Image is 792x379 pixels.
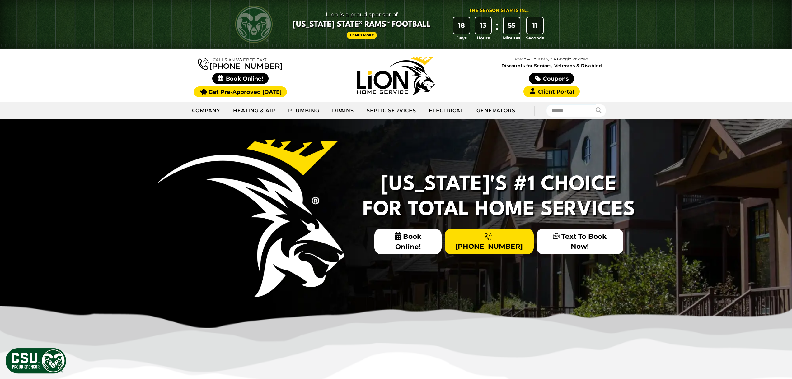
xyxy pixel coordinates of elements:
[529,73,574,84] a: Coupons
[504,17,520,34] div: 55
[198,57,283,70] a: [PHONE_NUMBER]
[326,103,361,118] a: Drains
[360,103,422,118] a: Septic Services
[526,35,544,41] span: Seconds
[503,35,520,41] span: Minutes
[527,17,543,34] div: 11
[293,20,431,30] span: [US_STATE] State® Rams™ Football
[477,35,490,41] span: Hours
[470,103,522,118] a: Generators
[494,17,500,41] div: :
[522,102,546,119] div: |
[235,6,273,43] img: CSU Rams logo
[523,86,579,97] a: Client Portal
[347,32,377,39] a: Learn More
[537,229,623,254] a: Text To Book Now!
[423,103,471,118] a: Electrical
[475,63,628,68] span: Discounts for Seniors, Veterans & Disabled
[293,10,431,20] span: Lion is a proud sponsor of
[194,86,287,97] a: Get Pre-Approved [DATE]
[453,17,470,34] div: 18
[359,172,639,222] h2: [US_STATE]'s #1 Choice For Total Home Services
[456,35,467,41] span: Days
[282,103,326,118] a: Plumbing
[5,347,67,374] img: CSU Sponsor Badge
[186,103,227,118] a: Company
[227,103,282,118] a: Heating & Air
[212,73,269,84] span: Book Online!
[475,17,491,34] div: 13
[374,229,442,254] span: Book Online!
[469,7,529,14] div: The Season Starts in...
[474,56,629,62] p: Rated 4.7 out of 5,294 Google Reviews
[445,229,534,254] a: [PHONE_NUMBER]
[357,57,435,95] img: Lion Home Service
